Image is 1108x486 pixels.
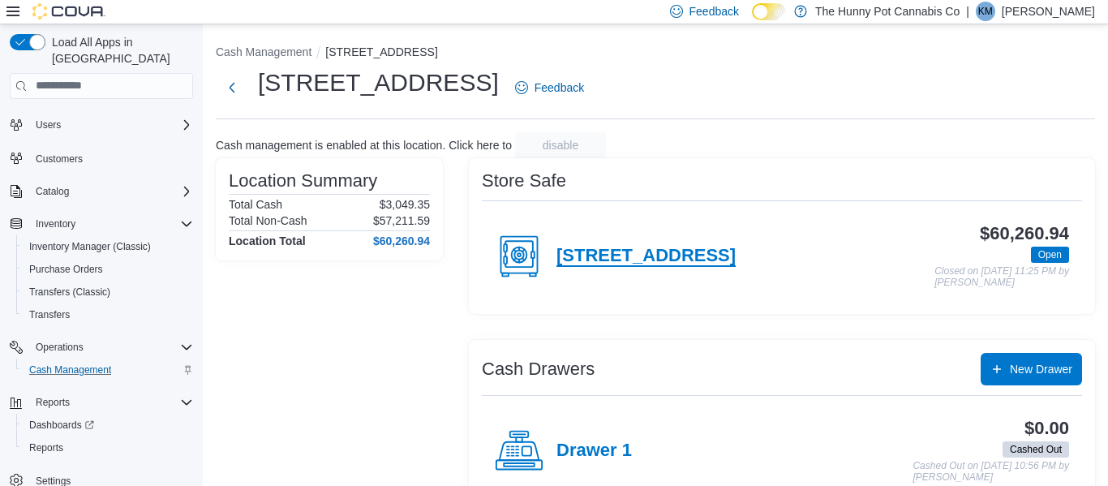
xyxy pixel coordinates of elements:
[3,180,200,203] button: Catalog
[373,214,430,227] p: $57,211.59
[23,237,193,256] span: Inventory Manager (Classic)
[23,305,193,325] span: Transfers
[29,393,76,412] button: Reports
[29,393,193,412] span: Reports
[16,359,200,381] button: Cash Management
[16,414,200,437] a: Dashboards
[535,80,584,96] span: Feedback
[29,214,193,234] span: Inventory
[29,115,193,135] span: Users
[23,305,76,325] a: Transfers
[3,213,200,235] button: Inventory
[23,438,193,458] span: Reports
[23,438,70,458] a: Reports
[36,396,70,409] span: Reports
[16,235,200,258] button: Inventory Manager (Classic)
[29,441,63,454] span: Reports
[556,441,632,462] h4: Drawer 1
[543,137,578,153] span: disable
[23,260,110,279] a: Purchase Orders
[752,3,786,20] input: Dark Mode
[23,260,193,279] span: Purchase Orders
[32,3,105,19] img: Cova
[1038,247,1062,262] span: Open
[815,2,960,21] p: The Hunny Pot Cannabis Co
[23,282,117,302] a: Transfers (Classic)
[36,185,69,198] span: Catalog
[29,308,70,321] span: Transfers
[482,171,566,191] h3: Store Safe
[29,338,90,357] button: Operations
[1024,419,1069,438] h3: $0.00
[29,419,94,432] span: Dashboards
[16,437,200,459] button: Reports
[913,461,1069,483] p: Cashed Out on [DATE] 10:56 PM by [PERSON_NAME]
[509,71,591,104] a: Feedback
[3,391,200,414] button: Reports
[23,360,193,380] span: Cash Management
[1010,442,1062,457] span: Cashed Out
[29,240,151,253] span: Inventory Manager (Classic)
[23,282,193,302] span: Transfers (Classic)
[325,45,437,58] button: [STREET_ADDRESS]
[29,214,82,234] button: Inventory
[515,132,606,158] button: disable
[3,146,200,170] button: Customers
[216,139,512,152] p: Cash management is enabled at this location. Click here to
[1003,441,1069,458] span: Cashed Out
[1002,2,1095,21] p: [PERSON_NAME]
[36,153,83,166] span: Customers
[482,359,595,379] h3: Cash Drawers
[966,2,969,21] p: |
[934,266,1069,288] p: Closed on [DATE] 11:25 PM by [PERSON_NAME]
[216,44,1095,63] nav: An example of EuiBreadcrumbs
[229,171,377,191] h3: Location Summary
[16,258,200,281] button: Purchase Orders
[29,363,111,376] span: Cash Management
[29,338,193,357] span: Operations
[23,415,101,435] a: Dashboards
[3,336,200,359] button: Operations
[229,234,306,247] h4: Location Total
[36,118,61,131] span: Users
[45,34,193,67] span: Load All Apps in [GEOGRAPHIC_DATA]
[29,182,75,201] button: Catalog
[216,45,311,58] button: Cash Management
[556,246,736,267] h4: [STREET_ADDRESS]
[981,353,1082,385] button: New Drawer
[23,360,118,380] a: Cash Management
[373,234,430,247] h4: $60,260.94
[29,115,67,135] button: Users
[258,67,499,99] h1: [STREET_ADDRESS]
[36,341,84,354] span: Operations
[29,148,193,168] span: Customers
[980,224,1069,243] h3: $60,260.94
[216,71,248,104] button: Next
[29,149,89,169] a: Customers
[976,2,995,21] div: Keegan Muir
[29,286,110,299] span: Transfers (Classic)
[29,263,103,276] span: Purchase Orders
[978,2,993,21] span: KM
[16,303,200,326] button: Transfers
[3,114,200,136] button: Users
[29,182,193,201] span: Catalog
[229,198,282,211] h6: Total Cash
[752,20,753,21] span: Dark Mode
[380,198,430,211] p: $3,049.35
[689,3,739,19] span: Feedback
[36,217,75,230] span: Inventory
[229,214,307,227] h6: Total Non-Cash
[23,237,157,256] a: Inventory Manager (Classic)
[1010,361,1072,377] span: New Drawer
[1031,247,1069,263] span: Open
[23,415,193,435] span: Dashboards
[16,281,200,303] button: Transfers (Classic)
